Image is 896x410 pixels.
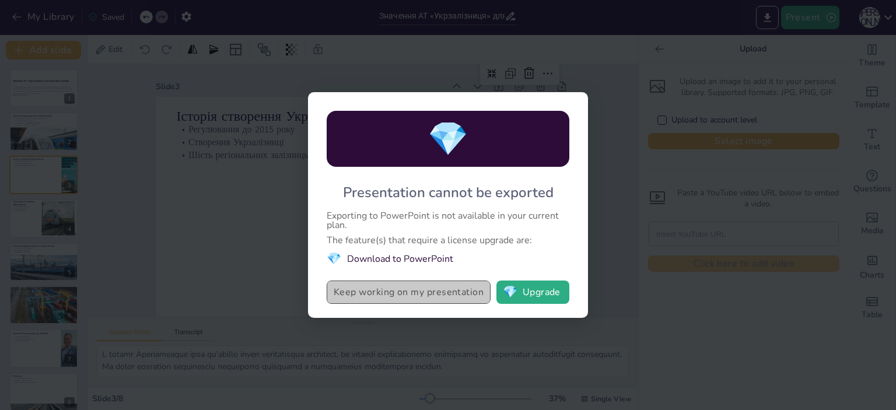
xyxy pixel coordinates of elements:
[327,236,569,245] div: The feature(s) that require a license upgrade are:
[327,251,569,267] li: Download to PowerPoint
[327,281,491,304] button: Keep working on my presentation
[343,183,554,202] div: Presentation cannot be exported
[496,281,569,304] button: diamondUpgrade
[428,117,468,162] span: diamond
[327,211,569,230] div: Exporting to PowerPoint is not available in your current plan.
[327,251,341,267] span: diamond
[503,286,517,298] span: diamond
